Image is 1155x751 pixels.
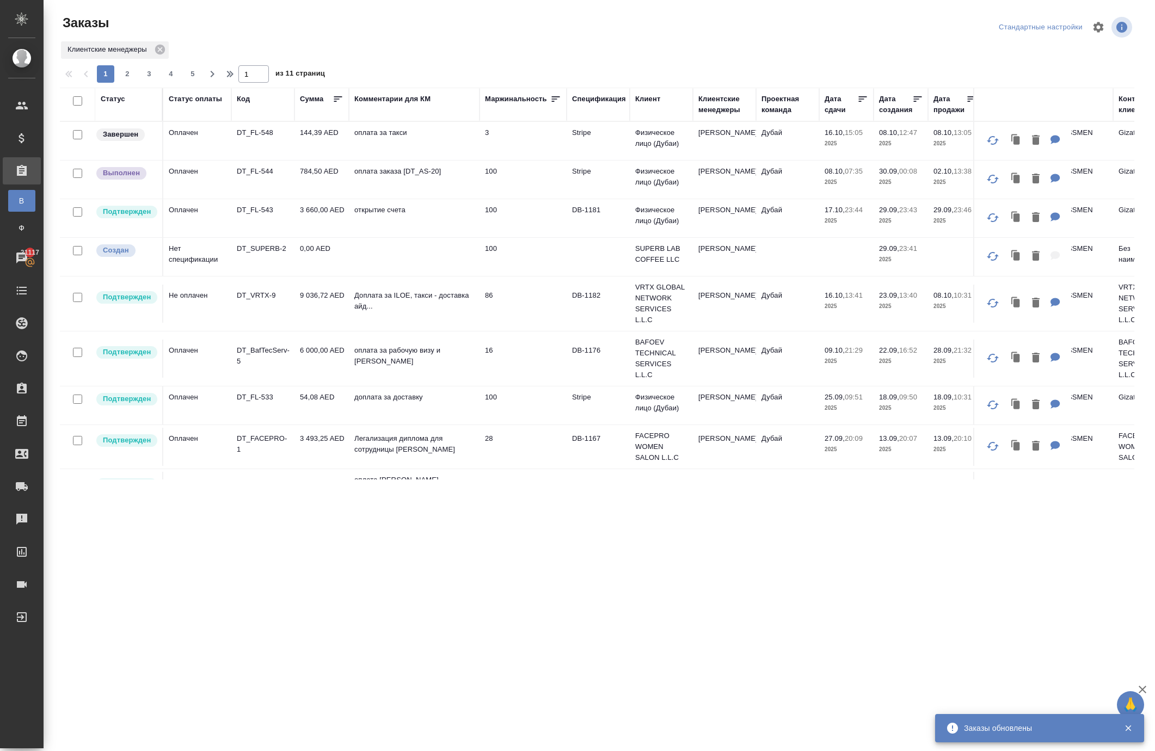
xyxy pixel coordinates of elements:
button: Обновить [980,392,1006,418]
div: Сумма [300,94,323,104]
p: 2025 [879,138,923,149]
p: 09:51 [845,393,863,401]
p: Выполнен [103,168,140,178]
button: Для КМ: Легализация диплома для сотрудницы Алия [1045,435,1066,458]
p: 2025 [933,403,977,414]
td: 86 [480,285,567,323]
p: 10:31 [954,291,972,299]
td: Оплачен [163,340,231,378]
span: Ф [14,223,30,233]
div: Код [237,94,250,104]
td: Дубай [756,161,819,199]
p: DT_VRTX-9 [237,290,289,301]
div: Клиентские менеджеры [61,41,169,59]
div: Заказы обновлены [964,723,1108,734]
td: 100 [480,472,567,510]
p: 02.10, [933,167,954,175]
p: SUPERB LAB COFFEE LLC [635,243,687,265]
td: 784,50 AED [294,161,349,199]
td: Оплачен [163,199,231,237]
td: 0,00 AED [294,238,349,276]
td: [PERSON_NAME] [693,340,756,378]
p: Подтвержден [103,479,151,490]
td: 3 660,00 AED [294,199,349,237]
div: Дата создания [879,94,912,115]
p: 23:41 [899,244,917,253]
td: 100 [480,238,567,276]
p: Подтвержден [103,393,151,404]
button: Обновить [980,290,1006,316]
div: Выставляет КМ после уточнения всех необходимых деталей и получения согласия клиента на запуск. С ... [95,290,157,305]
button: 🙏 [1117,691,1144,718]
p: 2025 [825,403,868,414]
div: Выставляет КМ после уточнения всех необходимых деталей и получения согласия клиента на запуск. С ... [95,345,157,360]
span: Заказы [60,14,109,32]
p: 2025 [825,177,868,188]
p: Подтвержден [103,347,151,358]
td: 28 [480,428,567,466]
p: 16:52 [899,346,917,354]
p: 2025 [825,301,868,312]
p: 29.09, [879,244,899,253]
span: 🙏 [1121,693,1140,716]
div: Выставляет КМ после уточнения всех необходимых деталей и получения согласия клиента на запуск. С ... [95,205,157,219]
button: 3 [140,65,158,83]
p: 12.09, [879,478,899,487]
p: Физическое лицо (Дубаи) [635,392,687,414]
td: Дубай [756,285,819,323]
div: Выставляет КМ при направлении счета или после выполнения всех работ/сдачи заказа клиенту. Окончат... [95,127,157,142]
p: 23:43 [899,206,917,214]
td: DB-1176 [567,340,630,378]
button: Удалить [1027,130,1045,152]
p: 2025 [879,444,923,455]
td: [PERSON_NAME] [693,199,756,237]
td: DB-1167 [567,428,630,466]
button: Клонировать [1006,207,1027,229]
p: 13:05 [954,128,972,137]
span: из 11 страниц [275,67,325,83]
p: Физическое лицо (Дубаи) [635,166,687,188]
td: Оплачен [163,472,231,510]
a: 21117 [3,244,41,272]
button: Обновить [980,243,1006,269]
td: Stripe [567,122,630,160]
p: Завершен [103,129,138,140]
td: [PERSON_NAME] [693,285,756,323]
p: Физическое лицо (Дубаи) [635,205,687,226]
button: Обновить [980,477,1006,503]
p: 15:50 [954,478,972,487]
div: Выставляет КМ после уточнения всех необходимых деталей и получения согласия клиента на запуск. С ... [95,392,157,407]
button: 2 [119,65,136,83]
p: 15:50 [845,478,863,487]
button: Клонировать [1006,394,1027,416]
td: 100 [480,161,567,199]
p: Физическое лицо (Дубаи) [635,477,687,499]
p: 2025 [879,301,923,312]
p: DT_FL-543 [237,205,289,216]
p: оплата за рабочую визу и [PERSON_NAME] [354,345,474,367]
p: Подтвержден [103,435,151,446]
p: 13.09, [933,434,954,442]
td: 54,08 AED [294,386,349,424]
td: Stripe [567,386,630,424]
td: Дубай [756,428,819,466]
p: 08.10, [879,128,899,137]
p: 21:29 [845,346,863,354]
p: DT_FL-533 [237,392,289,403]
p: DT_SUPERB-2 [237,243,289,254]
span: В [14,195,30,206]
p: DT_FACEPRO-1 [237,433,289,455]
p: 09.10, [825,346,845,354]
p: 2025 [879,216,923,226]
p: Клиентские менеджеры [67,44,151,55]
p: 23.09, [879,291,899,299]
td: 3 847,05 AED [294,472,349,510]
div: Проектная команда [761,94,814,115]
p: 2025 [879,177,923,188]
td: Оплачен [163,428,231,466]
td: DB-1182 [567,285,630,323]
p: 28.09, [933,346,954,354]
p: 13:38 [954,167,972,175]
div: Выставляет КМ после уточнения всех необходимых деталей и получения согласия клиента на запуск. С ... [95,477,157,492]
button: Удалить [1027,347,1045,370]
